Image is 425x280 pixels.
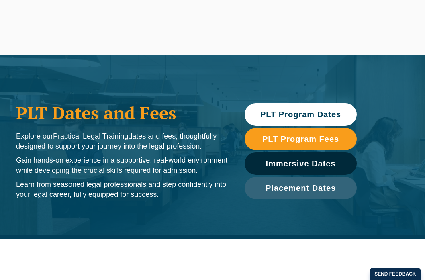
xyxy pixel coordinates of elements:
a: PLT Program Fees [245,128,357,150]
span: Placement Dates [266,184,336,192]
h1: PLT Dates and Fees [16,103,229,123]
span: PLT Program Dates [260,110,341,119]
p: Learn from seasoned legal professionals and step confidently into your legal career, fully equipp... [16,180,229,200]
span: PLT Program Fees [262,135,339,143]
a: PLT Program Dates [245,103,357,126]
p: Gain hands-on experience in a supportive, real-world environment while developing the crucial ski... [16,155,229,176]
a: Immersive Dates [245,152,357,175]
a: Placement Dates [245,177,357,199]
span: Practical Legal Training [53,132,128,140]
p: Explore our dates and fees, thoughtfully designed to support your journey into the legal profession. [16,131,229,151]
span: Immersive Dates [266,159,336,168]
